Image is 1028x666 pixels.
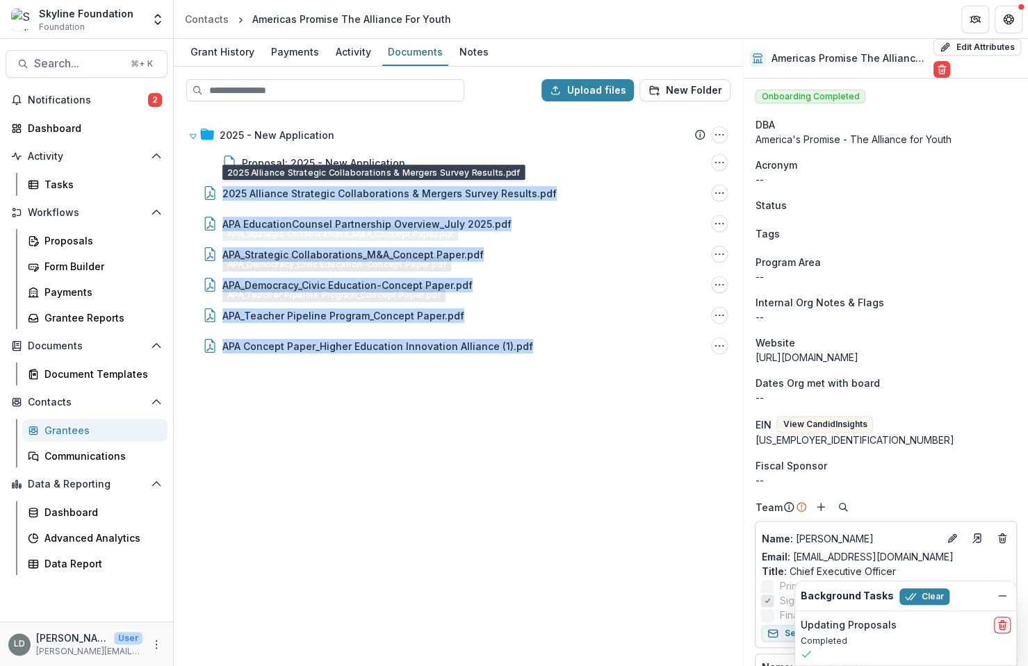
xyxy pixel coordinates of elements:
button: delete [994,617,1011,633]
div: Payments [44,285,156,299]
button: 2025 - New Application Options [711,126,728,143]
span: DBA [755,117,774,132]
a: Dashboard [22,501,168,524]
div: Dashboard [44,505,156,519]
a: Dashboard [6,117,168,140]
div: APA_Democracy_Civic Education-Concept Paper.pdfAPA_Democracy_Civic Education-Concept Paper.pdf Op... [183,271,733,299]
a: Go to contact [966,527,988,549]
span: Notifications [28,94,148,106]
button: Open Workflows [6,201,168,224]
div: Communications [44,449,156,463]
div: Tasks [44,177,156,192]
button: Partners [961,6,989,33]
button: Open Documents [6,335,168,357]
div: Grant History [185,42,260,62]
span: Financial Contact [779,608,857,622]
p: Completed [801,635,1011,647]
div: APA_Teacher Pipeline Program_Concept Paper.pdfAPA_Teacher Pipeline Program_Concept Paper.pdf Options [183,301,733,329]
button: Get Help [995,6,1022,33]
a: Grant History [185,39,260,66]
h2: Updating Proposals [801,619,897,631]
button: Notifications2 [6,89,168,111]
p: -- [755,310,1017,324]
a: Form Builder [22,255,168,278]
span: Internal Org Notes & Flags [755,295,883,310]
p: User [114,632,142,644]
div: Grantee Reports [44,310,156,325]
span: Website [755,335,794,350]
button: Search... [6,50,168,78]
div: 2025 - New Application2025 - New Application OptionsProposal: 2025 - New ApplicationProposal: 202... [183,121,733,176]
p: [PERSON_NAME][EMAIL_ADDRESS][DOMAIN_NAME] [36,645,142,658]
button: Deletes [994,530,1011,547]
button: Open entity switcher [148,6,168,33]
button: New Folder [639,79,731,101]
div: Lisa Dinh [14,640,25,649]
a: Activity [330,39,377,66]
div: Grantees [44,423,156,438]
div: Activity [330,42,377,62]
span: Foundation [39,21,85,33]
span: Acronym [755,158,797,172]
div: Notes [454,42,494,62]
div: APA_Strategic Collaborations_M&A_Concept Paper.pdfAPA_Strategic Collaborations_M&A_Concept Paper.... [183,240,733,268]
a: Communications [22,444,168,467]
button: Dismiss [994,588,1011,604]
div: APA Concept Paper_Higher Education Innovation Alliance (1).pdfAPA Concept Paper_Higher Education ... [183,332,733,360]
a: Name: [PERSON_NAME] [761,531,938,546]
div: APA EducationCounsel Partnership Overview_July 2025.pdfAPA EducationCounsel Partnership Overview_... [183,210,733,238]
span: Name : [761,533,792,544]
button: Clear [899,588,949,605]
div: Form Builder [44,259,156,274]
span: Activity [28,151,145,163]
div: Proposal: 2025 - New Application [242,156,405,170]
button: APA Concept Paper_Higher Education Innovation Alliance (1).pdf Options [711,338,728,354]
div: 2025 - New Application2025 - New Application Options [183,121,733,149]
a: Grantee Reports [22,306,168,329]
a: Proposals [22,229,168,252]
div: APA Concept Paper_Higher Education Innovation Alliance (1).pdf [222,339,533,353]
span: Tags [755,226,779,241]
span: Documents [28,340,145,352]
span: Onboarding Completed [755,90,865,103]
div: Americas Promise The Alliance For Youth [252,12,451,26]
span: Search... [34,57,122,70]
p: -- [755,269,1017,284]
button: APA_Teacher Pipeline Program_Concept Paper.pdf Options [711,307,728,324]
button: Send Invite [761,625,836,642]
button: Search [835,499,851,515]
a: Advanced Analytics [22,526,168,549]
p: [PERSON_NAME] [761,531,938,546]
p: EIN [755,417,771,432]
span: Title : [761,565,786,577]
h2: Americas Promise The Alliance For Youth [772,53,928,65]
div: ⌘ + K [128,56,156,72]
div: 2025 Alliance Strategic Collaborations & Mergers Survey Results.pdf [222,186,557,201]
p: -- [755,172,1017,187]
div: 2025 Alliance Strategic Collaborations & Mergers Survey Results.pdf2025 Alliance Strategic Collab... [183,179,733,207]
a: Notes [454,39,494,66]
span: 2 [148,93,162,107]
div: -- [755,473,1017,488]
div: Proposals [44,233,156,248]
p: Team [755,500,782,515]
button: View CandidInsights [776,416,873,433]
a: Payments [22,281,168,303]
a: Documents [382,39,448,66]
a: Document Templates [22,363,168,385]
h2: Background Tasks [801,590,894,602]
span: Email: [761,551,790,563]
span: Fiscal Sponsor [755,458,826,473]
button: Open Data & Reporting [6,473,168,495]
button: Delete [933,61,950,78]
div: APA_Strategic Collaborations_M&A_Concept Paper.pdf [222,247,484,262]
div: Documents [382,42,448,62]
button: Open Contacts [6,391,168,413]
button: APA_Democracy_Civic Education-Concept Paper.pdf Options [711,276,728,293]
a: Payments [266,39,325,66]
a: [URL][DOMAIN_NAME] [755,351,858,363]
